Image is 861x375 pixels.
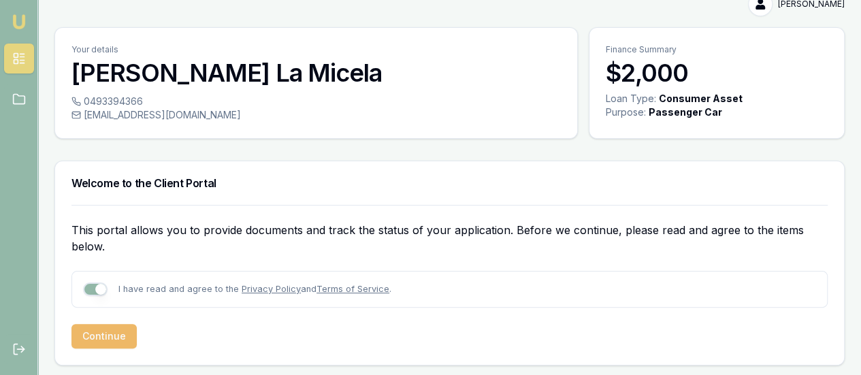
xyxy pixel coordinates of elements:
span: 0493394366 [84,95,143,108]
img: emu-icon-u.png [11,14,27,30]
p: Your details [71,44,561,55]
span: [EMAIL_ADDRESS][DOMAIN_NAME] [84,108,241,122]
div: Passenger Car [649,105,722,119]
h3: $2,000 [606,59,828,86]
a: Terms of Service [316,284,389,294]
p: Finance Summary [606,44,828,55]
button: Continue [71,324,137,348]
h3: Welcome to the Client Portal [71,178,828,189]
p: I have read and agree to the and . [118,282,391,295]
a: Privacy Policy [242,284,301,294]
p: This portal allows you to provide documents and track the status of your application. Before we c... [71,222,828,255]
div: Consumer Asset [659,92,743,105]
div: Loan Type: [606,92,656,105]
h3: [PERSON_NAME] La Micela [71,59,561,86]
div: Purpose: [606,105,646,119]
